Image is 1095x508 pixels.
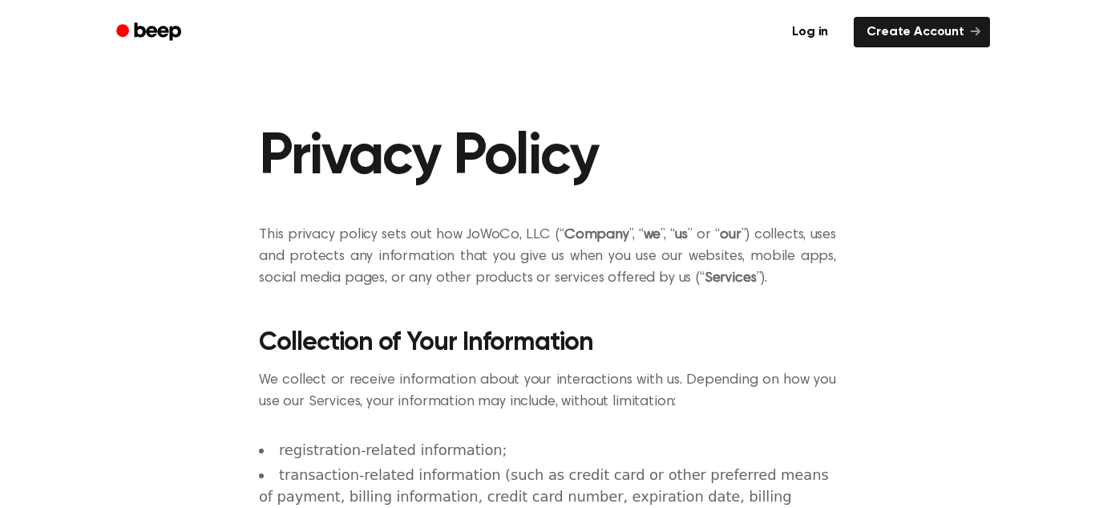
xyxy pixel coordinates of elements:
p: This privacy policy sets out how JoWoCo, LLC (“ ”, “ ”, “ ” or “ ”) collects, uses and protects a... [259,225,836,290]
strong: Company [564,228,629,242]
a: Log in [776,14,844,51]
h2: Collection of Your Information [259,328,836,357]
strong: us [675,228,688,242]
h1: Privacy Policy [259,128,836,186]
a: Beep [105,17,196,48]
li: registration-related information; [259,439,836,461]
a: Create Account [854,17,990,47]
p: We collect or receive information about your interactions with us. Depending on how you use our S... [259,370,836,413]
strong: our [720,228,741,242]
strong: we [644,228,661,242]
strong: Services [705,271,757,286]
